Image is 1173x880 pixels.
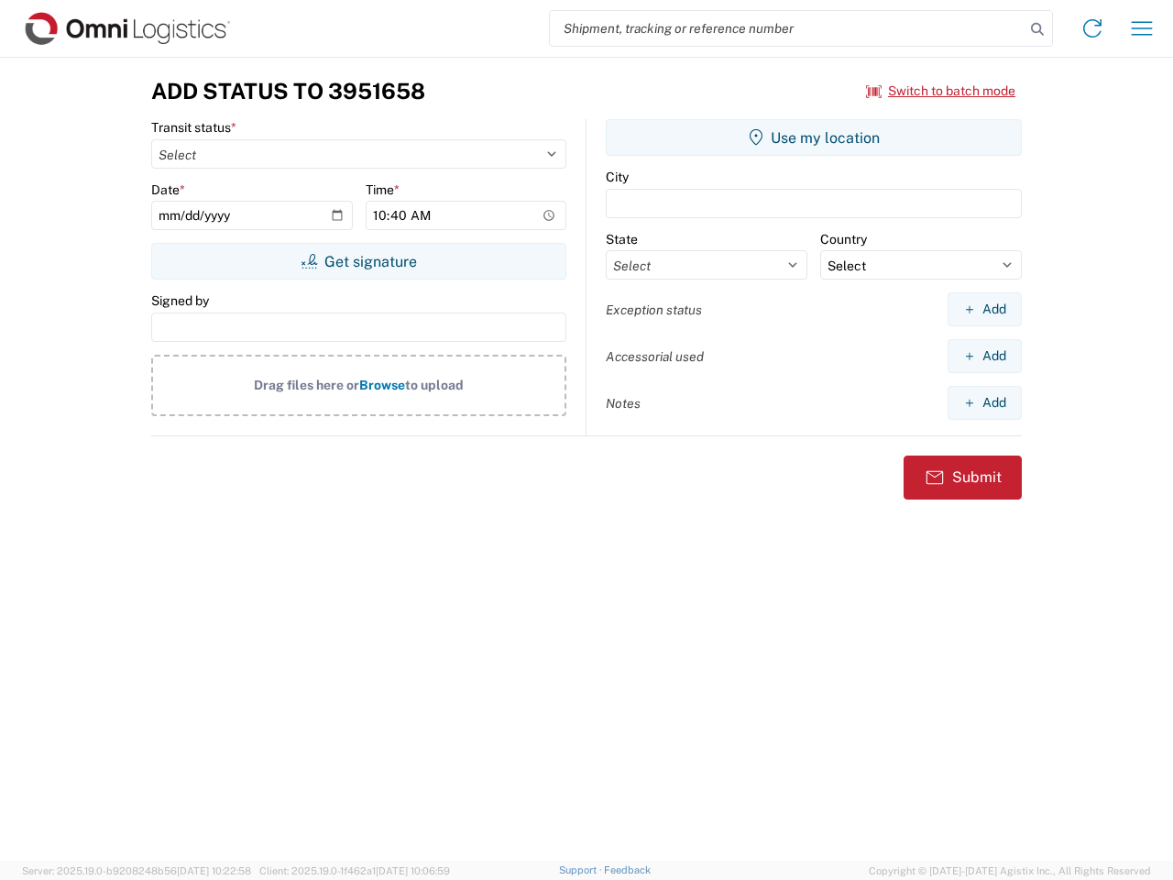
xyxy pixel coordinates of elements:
[606,169,629,185] label: City
[948,386,1022,420] button: Add
[151,119,236,136] label: Transit status
[604,864,651,875] a: Feedback
[904,456,1022,500] button: Submit
[820,231,867,247] label: Country
[366,181,400,198] label: Time
[151,181,185,198] label: Date
[606,119,1022,156] button: Use my location
[151,243,566,280] button: Get signature
[151,78,425,104] h3: Add Status to 3951658
[606,395,641,412] label: Notes
[866,76,1015,106] button: Switch to batch mode
[359,378,405,392] span: Browse
[177,865,251,876] span: [DATE] 10:22:58
[259,865,450,876] span: Client: 2025.19.0-1f462a1
[550,11,1025,46] input: Shipment, tracking or reference number
[22,865,251,876] span: Server: 2025.19.0-b9208248b56
[254,378,359,392] span: Drag files here or
[606,231,638,247] label: State
[559,864,605,875] a: Support
[948,339,1022,373] button: Add
[606,348,704,365] label: Accessorial used
[606,302,702,318] label: Exception status
[869,863,1151,879] span: Copyright © [DATE]-[DATE] Agistix Inc., All Rights Reserved
[376,865,450,876] span: [DATE] 10:06:59
[405,378,464,392] span: to upload
[948,292,1022,326] button: Add
[151,292,209,309] label: Signed by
